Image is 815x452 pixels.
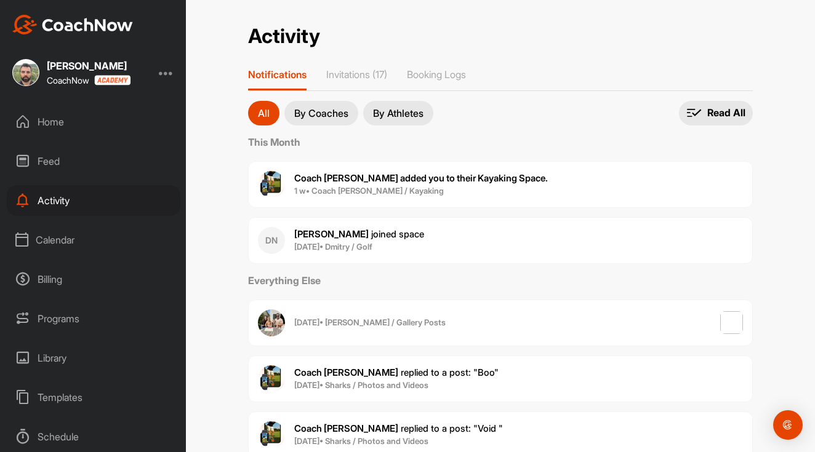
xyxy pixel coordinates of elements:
p: By Coaches [294,108,348,118]
b: 1 w • Coach [PERSON_NAME] / Kayaking [294,186,444,196]
h2: Activity [248,25,320,49]
div: [PERSON_NAME] [47,61,130,71]
b: [DATE] • Sharks / Photos and Videos [294,436,428,446]
div: Library [7,343,180,373]
img: CoachNow [12,15,133,34]
div: Schedule [7,421,180,452]
div: Feed [7,146,180,176]
b: Coach [PERSON_NAME] [294,367,398,378]
b: [PERSON_NAME] [294,228,369,240]
span: replied to a post : "Boo" [294,367,499,378]
p: By Athletes [373,108,424,118]
img: user avatar [258,365,285,392]
button: All [248,101,279,125]
div: Programs [7,303,180,334]
img: post image [720,311,744,335]
img: square_9100fdbd592785b699dceb80b0ec6558.jpg [12,59,39,86]
img: user avatar [258,421,285,448]
p: All [258,108,270,118]
b: Coach [PERSON_NAME] [294,422,398,434]
label: This Month [248,135,753,149]
span: replied to a post : "Void " [294,422,503,434]
span: joined space [294,228,424,240]
b: Coach [PERSON_NAME] added you to their Kayaking Space. [294,172,548,184]
p: Invitations (17) [326,68,387,81]
p: Notifications [248,68,307,81]
img: CoachNow acadmey [94,75,130,85]
button: By Coaches [284,101,358,125]
div: Home [7,106,180,137]
div: Billing [7,264,180,295]
b: [DATE] • Dmitry / Golf [294,242,372,252]
button: By Athletes [363,101,433,125]
div: CoachNow [47,75,130,85]
div: Calendar [7,224,180,255]
label: Everything Else [248,273,753,288]
img: user avatar [258,171,285,198]
b: [DATE] • Sharks / Photos and Videos [294,380,428,390]
div: Activity [7,185,180,216]
div: Open Intercom Messenger [773,410,803,440]
b: [DATE] • [PERSON_NAME] / Gallery Posts [294,317,446,327]
p: Booking Logs [407,68,466,81]
div: Templates [7,382,180,413]
div: DN [258,227,285,254]
p: Read All [707,106,745,119]
img: user avatar [258,309,285,336]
